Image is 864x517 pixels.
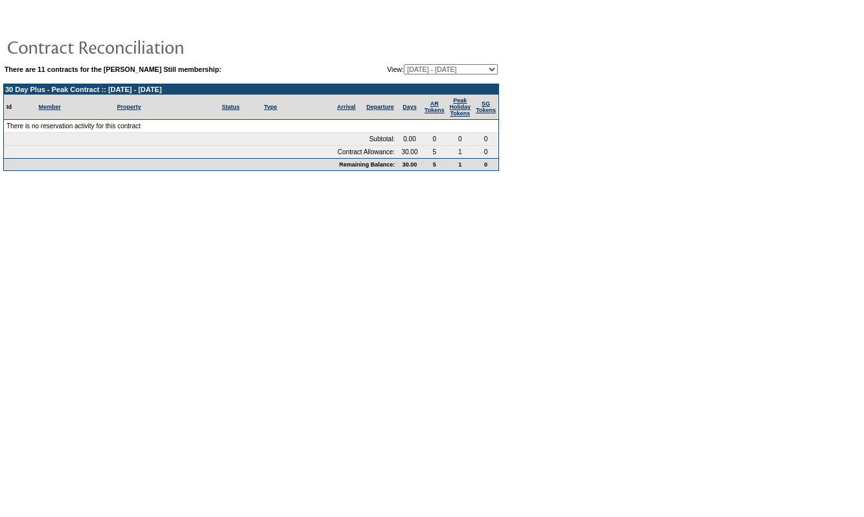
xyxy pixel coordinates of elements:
[4,120,498,133] td: There is no reservation activity for this contract
[447,133,474,146] td: 0
[117,104,141,110] a: Property
[38,104,61,110] a: Member
[476,100,496,113] a: SGTokens
[4,158,397,170] td: Remaining Balance:
[222,104,240,110] a: Status
[397,133,422,146] td: 0.00
[473,158,498,170] td: 0
[425,100,445,113] a: ARTokens
[4,146,397,158] td: Contract Allowance:
[473,133,498,146] td: 0
[4,84,498,95] td: 30 Day Plus - Peak Contract :: [DATE] - [DATE]
[4,133,397,146] td: Subtotal:
[6,34,266,60] img: pgTtlContractReconciliation.gif
[4,95,36,120] td: Id
[403,104,417,110] a: Days
[366,104,394,110] a: Departure
[447,158,474,170] td: 1
[450,97,471,117] a: Peak HolidayTokens
[422,158,447,170] td: 5
[337,104,356,110] a: Arrival
[331,64,498,75] td: View:
[5,65,222,73] b: There are 11 contracts for the [PERSON_NAME] Still membership:
[264,104,277,110] a: Type
[422,133,447,146] td: 0
[397,146,422,158] td: 30.00
[397,158,422,170] td: 30.00
[447,146,474,158] td: 1
[422,146,447,158] td: 5
[473,146,498,158] td: 0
